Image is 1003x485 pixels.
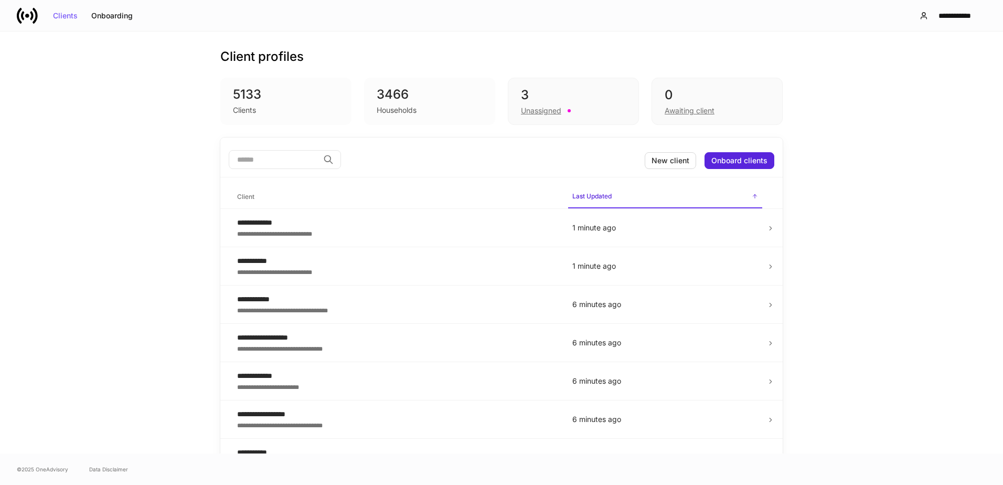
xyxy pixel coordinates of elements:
[711,157,767,164] div: Onboard clients
[17,465,68,473] span: © 2025 OneAdvisory
[665,106,714,116] div: Awaiting client
[220,48,304,65] h3: Client profiles
[572,299,758,310] p: 6 minutes ago
[645,152,696,169] button: New client
[572,376,758,386] p: 6 minutes ago
[705,152,774,169] button: Onboard clients
[89,465,128,473] a: Data Disclaimer
[521,106,561,116] div: Unassigned
[652,78,783,125] div: 0Awaiting client
[233,86,339,103] div: 5133
[91,12,133,19] div: Onboarding
[377,86,483,103] div: 3466
[652,157,689,164] div: New client
[237,192,254,202] h6: Client
[665,87,770,103] div: 0
[377,105,417,115] div: Households
[233,186,560,208] span: Client
[233,105,256,115] div: Clients
[46,7,84,24] button: Clients
[568,186,762,208] span: Last Updated
[572,452,758,463] p: 7 minutes ago
[572,261,758,271] p: 1 minute ago
[521,87,626,103] div: 3
[572,191,612,201] h6: Last Updated
[508,78,639,125] div: 3Unassigned
[53,12,78,19] div: Clients
[572,338,758,348] p: 6 minutes ago
[84,7,140,24] button: Onboarding
[572,223,758,233] p: 1 minute ago
[572,414,758,425] p: 6 minutes ago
